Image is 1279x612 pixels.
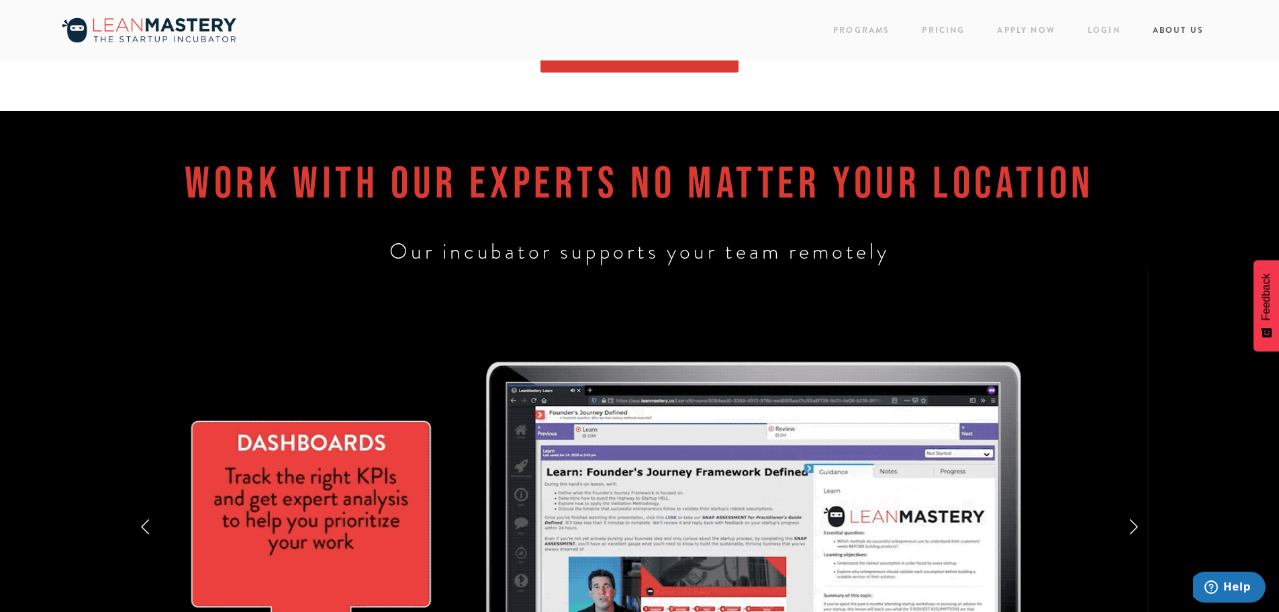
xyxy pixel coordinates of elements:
[1153,21,1204,40] a: About Us
[1260,273,1272,320] span: Feedback
[1253,260,1279,351] button: Feedback - Show survey
[1119,506,1148,546] a: Next Slide
[922,21,965,40] a: Pricing
[55,14,243,46] img: LeanMastery, the incubator your startup needs to get going, grow &amp; thrive
[131,236,1148,267] h3: Our incubator supports your team remotely
[131,506,160,546] a: Previous Slide
[997,21,1055,40] a: Apply Now
[833,24,890,36] a: Programs
[131,158,1148,207] h1: work with our experts no matter your location
[1193,572,1266,605] iframe: Opens a widget where you can find more information
[1088,21,1121,40] a: Login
